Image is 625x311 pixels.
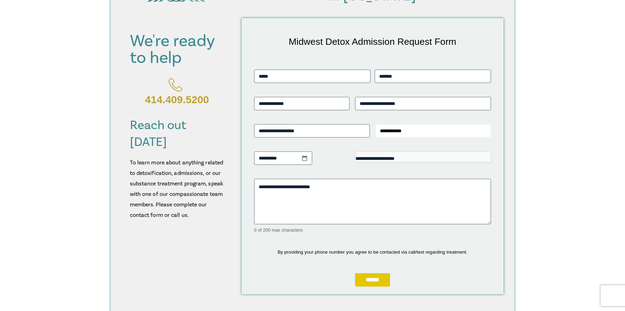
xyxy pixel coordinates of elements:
h3: To learn more about anything related to detoxification, admissions, or our substance treatment pr... [130,157,224,220]
span: Midwest Detox Admission Request Form [289,36,456,47]
span: By providing your phone number you agree to be contacted via call/text regarding treatment. [278,249,468,255]
div: 0 of 200 max characters [254,227,491,234]
span: 414.409.5200 [145,94,209,105]
span: Reach out [DATE] [130,117,186,150]
span: We're ready to help [130,30,215,69]
a: 414.409.5200 [130,73,224,109]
